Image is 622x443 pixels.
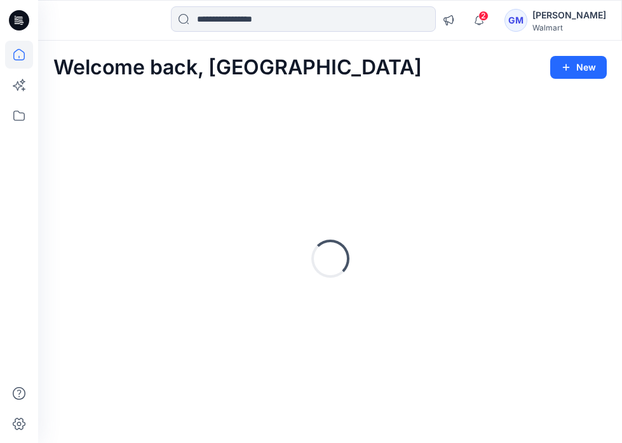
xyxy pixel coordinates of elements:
[478,11,489,21] span: 2
[53,56,422,79] h2: Welcome back, [GEOGRAPHIC_DATA]
[504,9,527,32] div: GM
[550,56,607,79] button: New
[532,8,606,23] div: [PERSON_NAME]
[532,23,606,32] div: Walmart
